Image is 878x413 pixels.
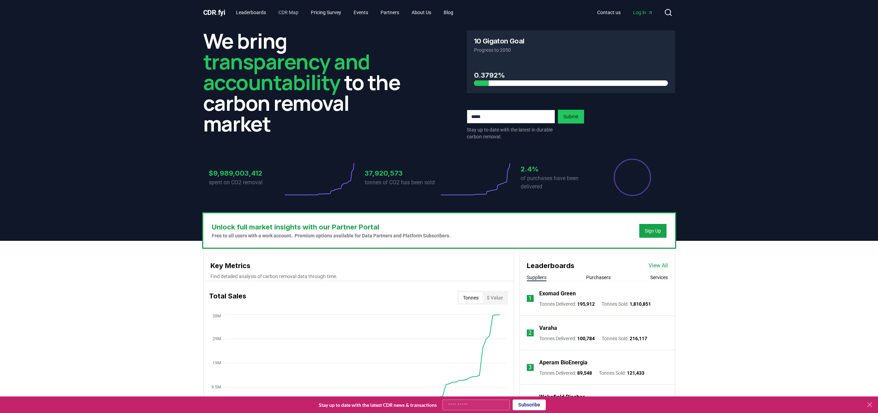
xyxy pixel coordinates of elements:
a: CDR Map [273,6,304,19]
p: of purchases have been delivered [521,174,595,191]
span: 216,117 [630,336,647,341]
button: Sign Up [639,224,667,238]
tspan: 29M [213,336,221,341]
p: Tonnes Sold : [599,370,644,376]
a: Partners [375,6,405,19]
span: . [216,8,218,17]
p: Tonnes Delivered : [539,335,595,342]
h3: Key Metrics [210,260,507,271]
p: Tonnes Delivered : [539,370,592,376]
span: 100,784 [577,336,595,341]
h3: 0.3792% [474,70,668,80]
p: 2 [529,329,532,337]
a: Blog [438,6,459,19]
a: Contact us [592,6,626,19]
p: Tonnes Delivered : [539,301,595,307]
tspan: 9.5M [211,385,221,390]
a: Leaderboards [230,6,272,19]
button: Submit [558,110,584,124]
span: transparency and accountability [203,47,370,96]
button: Suppliers [527,274,546,281]
p: Find detailed analysis of carbon removal data through time. [210,273,507,280]
a: Pricing Survey [305,6,347,19]
button: Services [650,274,668,281]
a: Exomad Green [539,289,576,298]
a: View All [649,262,668,270]
p: Tonnes Sold : [602,335,647,342]
span: 89,548 [577,370,592,376]
a: Events [348,6,374,19]
a: Log in [628,6,659,19]
h3: Unlock full market insights with our Partner Portal [212,222,451,232]
p: Free to all users with a work account. Premium options available for Data Partners and Platform S... [212,232,451,239]
h2: We bring to the carbon removal market [203,30,412,134]
a: Wakefield Biochar [539,393,585,401]
a: CDR.fyi [203,8,225,17]
p: tonnes of CO2 has been sold [365,178,439,187]
p: 1 [529,294,532,303]
span: Log in [633,9,653,16]
h3: 2.4% [521,164,595,174]
nav: Main [230,6,459,19]
span: CDR fyi [203,8,225,17]
span: 121,433 [627,370,644,376]
h3: $9,989,003,412 [209,168,283,178]
div: Percentage of sales delivered [613,158,652,197]
p: Stay up to date with the latest in durable carbon removal. [467,126,555,140]
tspan: 38M [213,314,221,318]
span: 195,912 [577,301,595,307]
p: Tonnes Sold : [602,301,651,307]
nav: Main [592,6,659,19]
h3: Leaderboards [527,260,574,271]
h3: 37,920,573 [365,168,439,178]
h3: 10 Gigaton Goal [474,38,524,45]
button: $ Value [483,292,507,303]
a: Sign Up [645,227,661,234]
p: spent on CO2 removal [209,178,283,187]
p: Progress to 2050 [474,47,668,53]
a: About Us [406,6,437,19]
a: Aperam BioEnergia [539,358,588,367]
p: 3 [529,363,532,372]
span: 1,810,851 [630,301,651,307]
h3: Total Sales [209,291,246,305]
a: Varaha [539,324,557,332]
button: Tonnes [459,292,483,303]
button: Purchasers [586,274,611,281]
tspan: 19M [213,361,221,365]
